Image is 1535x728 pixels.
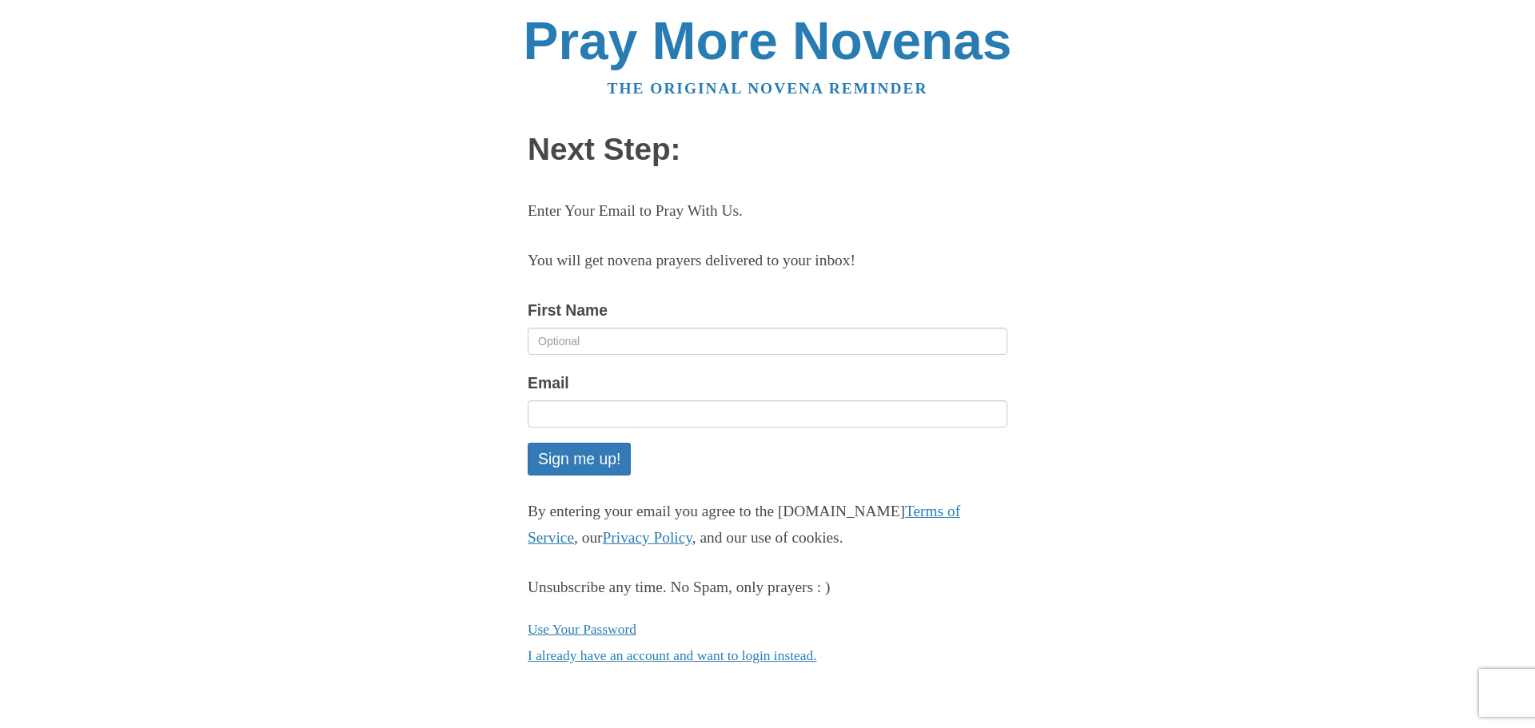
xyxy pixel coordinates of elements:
[528,575,1007,601] div: Unsubscribe any time. No Spam, only prayers : )
[528,133,1007,167] h1: Next Step:
[524,11,1012,70] a: Pray More Novenas
[528,499,1007,551] p: By entering your email you agree to the [DOMAIN_NAME] , our , and our use of cookies.
[528,297,608,324] label: First Name
[608,80,928,97] a: The original novena reminder
[528,443,631,475] button: Sign me up!
[528,198,1007,225] p: Enter Your Email to Pray With Us.
[528,621,636,637] a: Use Your Password
[528,248,1007,274] p: You will get novena prayers delivered to your inbox!
[528,328,1007,355] input: Optional
[603,529,692,546] a: Privacy Policy
[528,647,817,663] a: I already have an account and want to login instead.
[528,370,569,396] label: Email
